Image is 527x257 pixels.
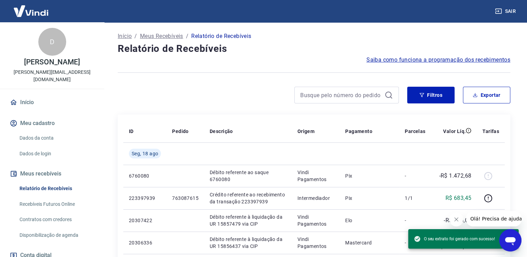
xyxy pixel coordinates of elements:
[482,128,499,135] p: Tarifas
[4,5,59,10] span: Olá! Precisa de ajuda?
[129,217,161,224] p: 20307422
[210,191,286,205] p: Crédito referente ao recebimento da transação 223397939
[8,0,54,22] img: Vindi
[8,166,96,181] button: Meus recebíveis
[345,128,372,135] p: Pagamento
[129,239,161,246] p: 20306336
[345,239,394,246] p: Mastercard
[134,32,137,40] p: /
[17,228,96,242] a: Disponibilização de agenda
[132,150,158,157] span: Seg, 18 ago
[8,116,96,131] button: Meu cadastro
[210,128,233,135] p: Descrição
[129,172,161,179] p: 6760080
[129,128,134,135] p: ID
[210,213,286,227] p: Débito referente à liquidação da UR 15857479 via CIP
[494,5,519,18] button: Sair
[463,87,510,103] button: Exportar
[297,169,334,183] p: Vindi Pagamentos
[499,229,521,251] iframe: Botão para abrir a janela de mensagens
[297,128,315,135] p: Origem
[38,28,66,56] div: D
[345,172,394,179] p: Pix
[24,59,80,66] p: [PERSON_NAME]
[17,147,96,161] a: Dados de login
[186,32,188,40] p: /
[345,217,394,224] p: Elo
[443,128,466,135] p: Valor Líq.
[345,195,394,202] p: Pix
[297,236,334,250] p: Vindi Pagamentos
[297,213,334,227] p: Vindi Pagamentos
[17,131,96,145] a: Dados da conta
[140,32,183,40] a: Meus Recebíveis
[300,90,382,100] input: Busque pelo número do pedido
[118,32,132,40] a: Início
[129,195,161,202] p: 223397939
[6,69,99,83] p: [PERSON_NAME][EMAIL_ADDRESS][DOMAIN_NAME]
[444,216,471,225] p: -R$ 206,04
[210,169,286,183] p: Débito referente ao saque 6760080
[17,212,96,227] a: Contratos com credores
[172,195,199,202] p: 763087615
[405,217,425,224] p: -
[414,235,495,242] span: O seu extrato foi gerado com sucesso!
[297,195,334,202] p: Intermediador
[191,32,251,40] p: Relatório de Recebíveis
[118,42,510,56] h4: Relatório de Recebíveis
[405,195,425,202] p: 1/1
[405,172,425,179] p: -
[449,212,463,226] iframe: Fechar mensagem
[172,128,188,135] p: Pedido
[405,239,425,246] p: -
[210,236,286,250] p: Débito referente à liquidação da UR 15856437 via CIP
[407,87,455,103] button: Filtros
[466,211,521,226] iframe: Mensagem da empresa
[17,197,96,211] a: Recebíveis Futuros Online
[439,172,471,180] p: -R$ 1.472,68
[17,181,96,196] a: Relatório de Recebíveis
[366,56,510,64] a: Saiba como funciona a programação dos recebimentos
[445,194,472,202] p: R$ 683,45
[405,128,425,135] p: Parcelas
[8,95,96,110] a: Início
